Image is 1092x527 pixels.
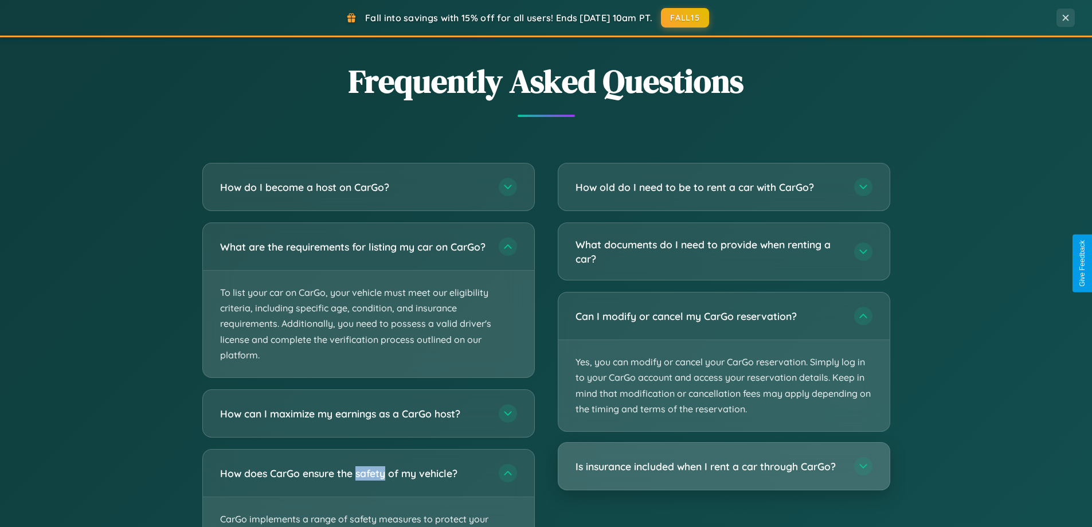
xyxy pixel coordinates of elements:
div: Give Feedback [1078,240,1086,287]
span: Fall into savings with 15% off for all users! Ends [DATE] 10am PT. [365,12,652,24]
button: FALL15 [661,8,709,28]
h3: What are the requirements for listing my car on CarGo? [220,240,487,254]
p: To list your car on CarGo, your vehicle must meet our eligibility criteria, including specific ag... [203,271,534,377]
h2: Frequently Asked Questions [202,59,890,103]
h3: How old do I need to be to rent a car with CarGo? [576,180,843,194]
h3: How do I become a host on CarGo? [220,180,487,194]
h3: How can I maximize my earnings as a CarGo host? [220,407,487,421]
p: Yes, you can modify or cancel your CarGo reservation. Simply log in to your CarGo account and acc... [558,340,890,431]
h3: How does CarGo ensure the safety of my vehicle? [220,466,487,481]
h3: Can I modify or cancel my CarGo reservation? [576,309,843,323]
h3: Is insurance included when I rent a car through CarGo? [576,459,843,474]
h3: What documents do I need to provide when renting a car? [576,237,843,266]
